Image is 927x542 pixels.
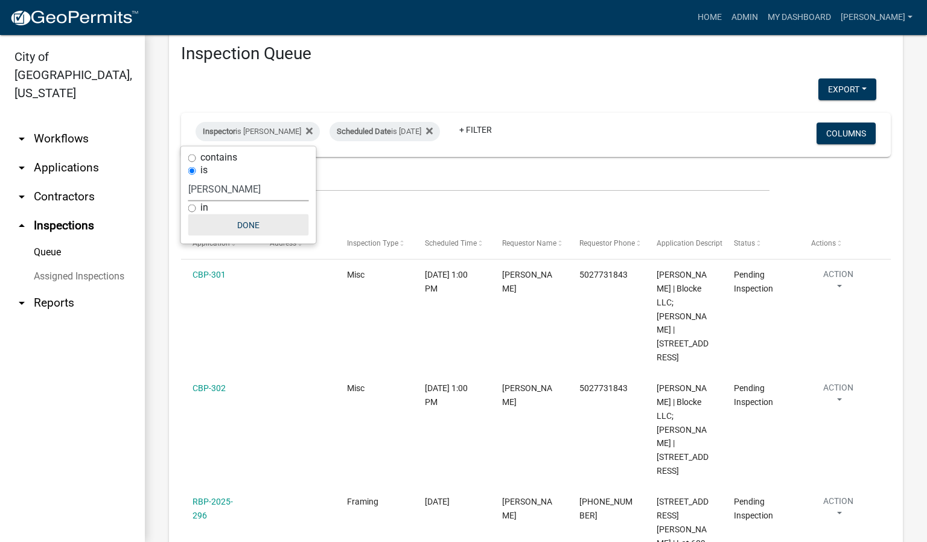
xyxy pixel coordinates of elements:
[203,127,235,136] span: Inspector
[502,239,556,247] span: Requestor Name
[347,239,398,247] span: Inspection Type
[181,167,769,191] input: Search for inspections
[336,229,413,258] datatable-header-cell: Inspection Type
[193,383,226,393] a: CBP-302
[188,214,309,236] button: Done
[14,132,29,146] i: arrow_drop_down
[734,497,773,520] span: Pending Inspection
[818,78,876,100] button: Export
[811,239,836,247] span: Actions
[200,203,208,212] label: in
[14,296,29,310] i: arrow_drop_down
[425,239,477,247] span: Scheduled Time
[657,270,709,362] span: Jesse Garcia | Blocke LLC; Paul Clements | 300 International Drive, Jeffersonville, IN 47130
[502,383,552,407] span: Mike Kruer
[579,239,635,247] span: Requestor Phone
[196,122,320,141] div: is [PERSON_NAME]
[413,229,490,258] datatable-header-cell: Scheduled Time
[811,495,865,525] button: Action
[722,229,800,258] datatable-header-cell: Status
[811,268,865,298] button: Action
[693,6,727,29] a: Home
[490,229,567,258] datatable-header-cell: Requestor Name
[645,229,722,258] datatable-header-cell: Application Description
[200,153,237,162] label: contains
[14,218,29,233] i: arrow_drop_up
[579,383,628,393] span: 5027731843
[502,497,552,520] span: MIKE
[450,119,502,141] a: + Filter
[425,495,479,509] div: [DATE]
[425,381,479,409] div: [DATE] 1:00 PM
[181,43,891,64] h3: Inspection Queue
[800,229,877,258] datatable-header-cell: Actions
[193,270,226,279] a: CBP-301
[734,270,773,293] span: Pending Inspection
[836,6,917,29] a: [PERSON_NAME]
[502,270,552,293] span: Mike Kruer
[347,270,365,279] span: Misc
[763,6,836,29] a: My Dashboard
[14,161,29,175] i: arrow_drop_down
[811,381,865,412] button: Action
[337,127,391,136] span: Scheduled Date
[579,270,628,279] span: 5027731843
[734,239,755,247] span: Status
[193,497,233,520] a: RBP-2025-296
[330,122,440,141] div: is [DATE]
[347,497,378,506] span: Framing
[200,165,208,175] label: is
[734,383,773,407] span: Pending Inspection
[425,268,479,296] div: [DATE] 1:00 PM
[657,383,709,476] span: Jesse Garcia | Blocke LLC; Paul Clements | 300 International Drive, Jeffersonville, IN 47130
[579,497,632,520] span: 502-664-0569
[14,190,29,204] i: arrow_drop_down
[727,6,763,29] a: Admin
[568,229,645,258] datatable-header-cell: Requestor Phone
[817,123,876,144] button: Columns
[657,239,733,247] span: Application Description
[181,229,258,258] datatable-header-cell: Application
[347,383,365,393] span: Misc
